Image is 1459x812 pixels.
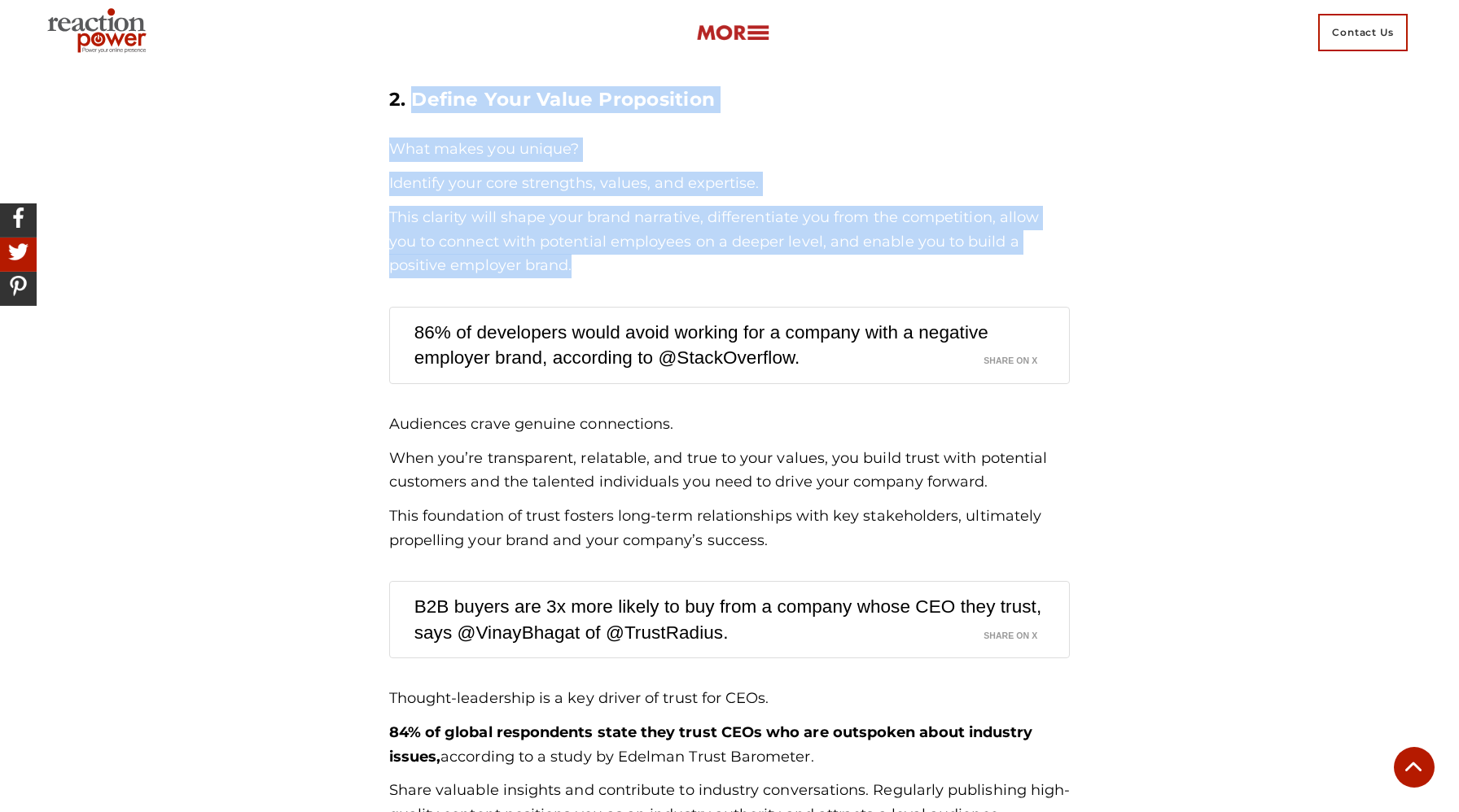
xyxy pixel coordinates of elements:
[389,687,1071,711] p: Thought-leadership is a key driver of trust for CEOs.
[984,345,1057,368] a: Share on X
[389,138,1071,162] p: What makes you unique?
[984,620,1057,643] a: Share on X
[389,721,1071,769] p: according to a study by Edelman Trust Barometer.
[4,203,33,232] img: Share On Facebook
[389,447,1071,495] p: When you’re transparent, relatable, and true to your values, you build trust with potential custo...
[4,238,33,266] img: Share On Twitter
[414,584,1042,655] a: B2B buyers are 3x more likely to buy from a company whose CEO they trust, says @VinayBhagat of @T...
[389,88,715,111] strong: 2. Define Your Value Proposition
[41,3,159,62] img: Executive Branding | Personal Branding Agency
[389,172,1071,196] p: Identify your core strengths, values, and expertise.
[414,310,988,381] a: 86% of developers would avoid working for a company with a negative employer brand, according to ...
[4,272,33,300] img: Share On Pinterest
[696,24,769,42] img: more-btn.png
[389,723,1033,766] strong: 84% of global respondents state they trust CEOs who are outspoken about industry issues,
[389,206,1071,278] p: This clarity will shape your brand narrative, differentiate you from the competition, allow you t...
[389,413,1071,437] p: Audiences crave genuine connections.
[389,504,1071,552] p: This foundation of trust fosters long-term relationships with key stakeholders, ultimately propel...
[1318,14,1408,51] span: Contact Us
